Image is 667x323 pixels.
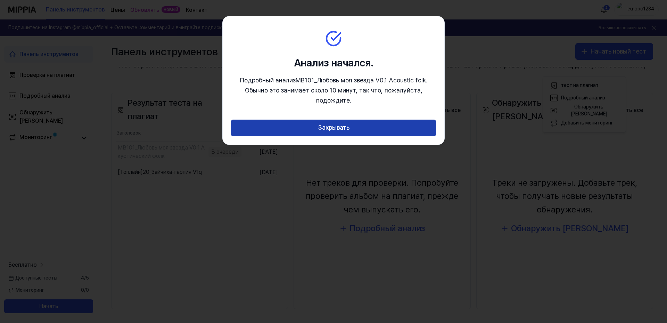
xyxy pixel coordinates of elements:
font: Закрывать [318,124,349,131]
font: Анализ начался. [294,56,373,69]
font: MB101_Любовь моя звезда V0.1 Acoustic folk [296,76,426,84]
button: Закрывать [231,120,436,136]
font: . Обычно это занимает около 10 минут, так что, пожалуйста, подождите. [245,76,427,104]
font: Подробный анализ [240,76,296,84]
